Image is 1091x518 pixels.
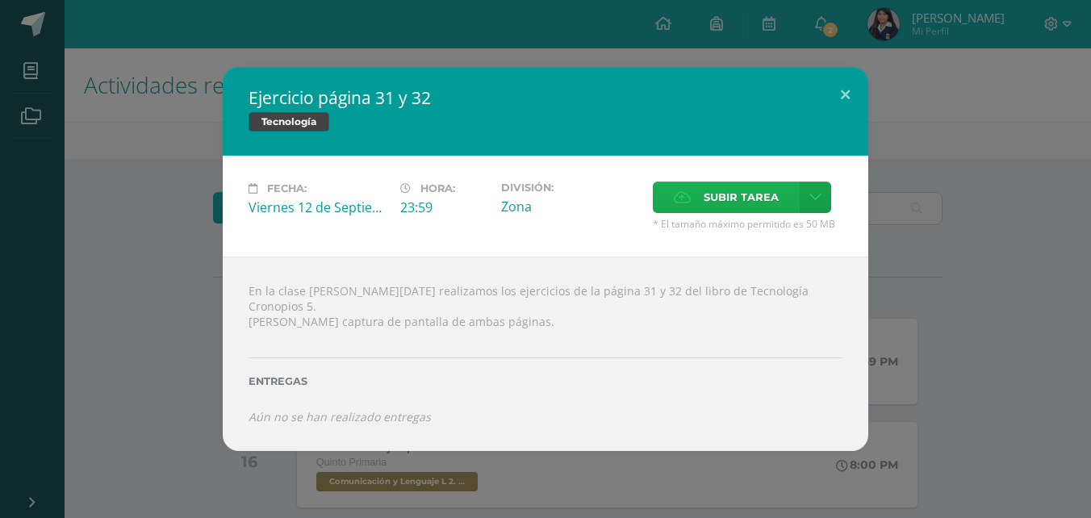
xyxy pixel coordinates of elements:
i: Aún no se han realizado entregas [249,409,431,424]
span: Tecnología [249,112,329,132]
label: División: [501,182,640,194]
div: En la clase [PERSON_NAME][DATE] realizamos los ejercicios de la página 31 y 32 del libro de Tecno... [223,257,868,450]
span: Hora: [420,182,455,194]
span: Fecha: [267,182,307,194]
label: Entregas [249,375,842,387]
div: Viernes 12 de Septiembre [249,198,387,216]
div: Zona [501,198,640,215]
span: Subir tarea [704,182,779,212]
h2: Ejercicio página 31 y 32 [249,86,842,109]
div: 23:59 [400,198,488,216]
span: * El tamaño máximo permitido es 50 MB [653,217,842,231]
button: Close (Esc) [822,67,868,122]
